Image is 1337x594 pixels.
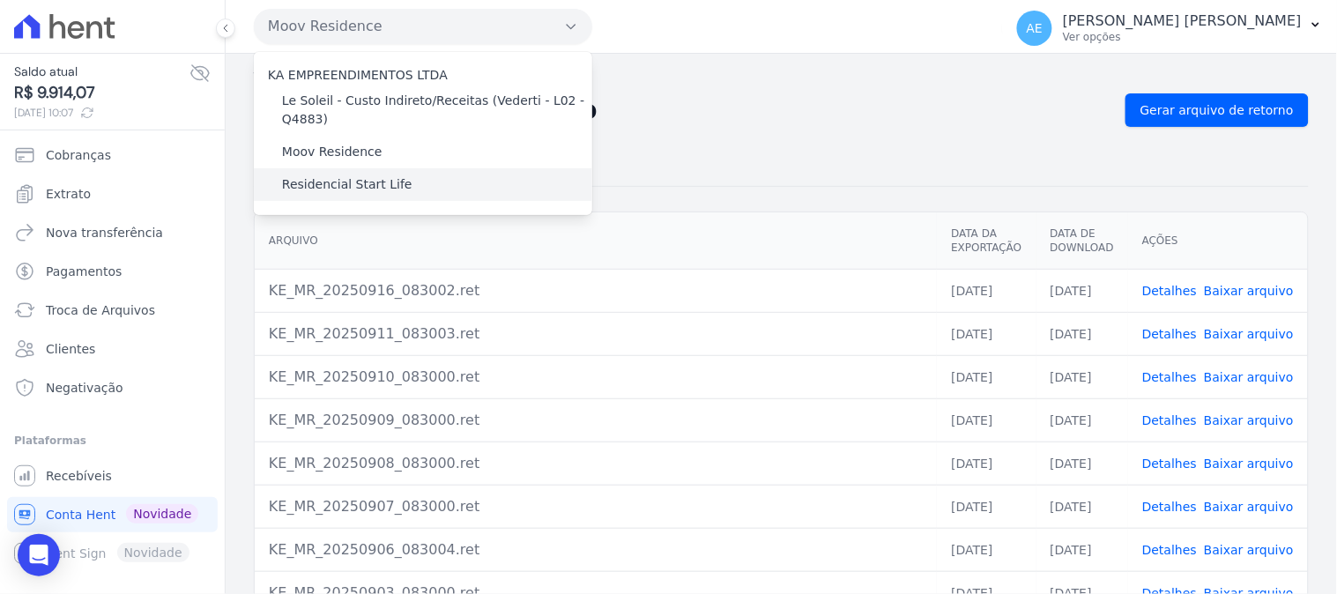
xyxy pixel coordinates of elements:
label: Residencial Start Life [282,175,412,194]
a: Detalhes [1142,500,1197,514]
td: [DATE] [1036,398,1128,442]
th: Data de Download [1036,212,1128,270]
span: Gerar arquivo de retorno [1140,101,1294,119]
a: Gerar arquivo de retorno [1125,93,1309,127]
div: Plataformas [14,430,211,451]
span: R$ 9.914,07 [14,81,189,105]
td: [DATE] [1036,485,1128,528]
td: [DATE] [937,312,1036,355]
th: Data da Exportação [937,212,1036,270]
span: Negativação [46,379,123,397]
p: Ver opções [1063,30,1302,44]
td: [DATE] [1036,312,1128,355]
span: [DATE] 10:07 [14,105,189,121]
td: [DATE] [937,485,1036,528]
a: Baixar arquivo [1204,457,1294,471]
a: Clientes [7,331,218,367]
h2: Exportações de Retorno [254,98,1111,123]
div: KE_MR_20250916_083002.ret [269,280,923,301]
span: AE [1027,22,1043,34]
a: Detalhes [1142,457,1197,471]
span: Novidade [126,504,198,523]
span: Recebíveis [46,467,112,485]
td: [DATE] [937,398,1036,442]
a: Nova transferência [7,215,218,250]
a: Baixar arquivo [1204,500,1294,514]
nav: Breadcrumb [254,68,1309,86]
td: [DATE] [937,442,1036,485]
a: Detalhes [1142,543,1197,557]
button: Moov Residence [254,9,592,44]
a: Baixar arquivo [1204,370,1294,384]
label: KA EMPREENDIMENTOS LTDA [268,68,448,82]
th: Ações [1128,212,1308,270]
span: Saldo atual [14,63,189,81]
td: [DATE] [1036,528,1128,571]
div: KE_MR_20250907_083000.ret [269,496,923,517]
a: Extrato [7,176,218,212]
a: Cobranças [7,137,218,173]
div: KE_MR_20250908_083000.ret [269,453,923,474]
span: Clientes [46,340,95,358]
div: Open Intercom Messenger [18,534,60,576]
label: Le Soleil - Custo Indireto/Receitas (Vederti - L02 - Q4883) [282,92,592,129]
a: Troca de Arquivos [7,293,218,328]
label: Moov Residence [282,143,383,161]
a: Detalhes [1142,370,1197,384]
span: Extrato [46,185,91,203]
td: [DATE] [1036,355,1128,398]
nav: Sidebar [14,137,211,571]
div: KE_MR_20250911_083003.ret [269,323,923,345]
a: Baixar arquivo [1204,284,1294,298]
td: [DATE] [937,528,1036,571]
a: Negativação [7,370,218,405]
a: Baixar arquivo [1204,413,1294,427]
div: KE_MR_20250906_083004.ret [269,539,923,561]
a: Pagamentos [7,254,218,289]
a: Baixar arquivo [1204,543,1294,557]
span: Conta Hent [46,506,115,523]
a: Recebíveis [7,458,218,494]
div: KE_MR_20250909_083000.ret [269,410,923,431]
a: Baixar arquivo [1204,327,1294,341]
a: Detalhes [1142,327,1197,341]
td: [DATE] [937,355,1036,398]
a: Detalhes [1142,284,1197,298]
span: Nova transferência [46,224,163,241]
th: Arquivo [255,212,937,270]
span: Troca de Arquivos [46,301,155,319]
a: Conta Hent Novidade [7,497,218,532]
td: [DATE] [1036,442,1128,485]
div: KE_MR_20250910_083000.ret [269,367,923,388]
button: AE [PERSON_NAME] [PERSON_NAME] Ver opções [1003,4,1337,53]
td: [DATE] [937,269,1036,312]
td: [DATE] [1036,269,1128,312]
a: Detalhes [1142,413,1197,427]
span: Cobranças [46,146,111,164]
span: Pagamentos [46,263,122,280]
p: [PERSON_NAME] [PERSON_NAME] [1063,12,1302,30]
